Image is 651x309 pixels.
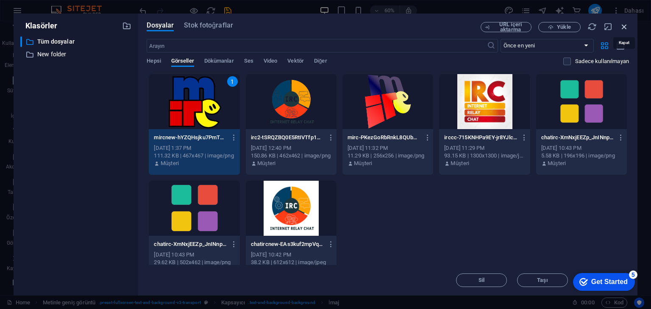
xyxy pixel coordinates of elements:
[154,144,234,152] div: [DATE] 1:37 PM
[456,273,507,287] button: Sil
[287,56,304,68] span: Vektör
[147,20,174,30] span: Dosyalar
[444,134,517,141] p: irccc-715KNHPa9EY-jr8YJlclOw.jpg
[557,25,570,30] span: Yükle
[251,144,331,152] div: [DATE] 12:40 PM
[348,152,428,160] div: 11.29 KB | 256x256 | image/png
[20,36,22,47] div: ​
[587,22,597,31] i: Yeniden Yükle
[251,251,331,259] div: [DATE] 10:42 PM
[7,4,69,22] div: Get Started 5 items remaining, 0% complete
[63,2,71,10] div: 5
[604,22,613,31] i: Küçült
[204,56,234,68] span: Dökümanlar
[147,56,161,68] span: Hepsi
[541,134,614,141] p: chatirc-XmNxjEEZp_JnINnpbiISCg-kmJpTko98if3siVtLtr1hw.png
[37,37,116,47] p: Tüm dosyalar
[538,22,581,32] button: Yükle
[451,160,469,167] p: Müşteri
[314,56,327,68] span: Diğer
[37,50,116,59] p: New folder
[20,49,131,60] div: New folder
[251,152,331,160] div: 150.86 KB | 462x462 | image/png
[161,160,179,167] p: Müşteri
[541,152,622,160] div: 5.58 KB | 196x196 | image/png
[154,240,227,248] p: chatirc-XmNxjEEZp_JnINnpbiISCg.png
[444,144,525,152] div: [DATE] 11:29 PM
[444,152,525,160] div: 93.15 KB | 1300x1300 | image/jpeg
[154,259,234,266] div: 29.62 KB | 502x462 | image/png
[548,160,566,167] p: Müşteri
[541,144,622,152] div: [DATE] 10:43 PM
[25,9,61,17] div: Get Started
[227,76,238,87] div: 1
[481,22,531,32] button: URL içeri aktarma
[493,22,528,32] span: URL içeri aktarma
[251,134,324,141] p: irc2-tSRQZBQ0E5RtIVTfp1MktA.png
[575,58,629,65] p: Sadece web sitesinde kullanılmayan dosyaları görüntüleyin. Bu oturum sırasında eklenen dosyalar h...
[251,240,324,248] p: chatircnew-EAs3kuf2mpVqnVO0mogX4A.jpg
[122,21,131,30] i: Yeni klasör oluştur
[517,273,568,287] button: Taşı
[264,56,277,68] span: Video
[244,56,253,68] span: Ses
[147,39,487,52] input: Arayın
[251,259,331,266] div: 38.2 KB | 612x612 | image/jpeg
[184,20,233,30] span: Stok fotoğraflar
[257,160,275,167] p: Müşteri
[171,56,194,68] span: Görseller
[154,152,234,160] div: 111.32 KB | 467x467 | image/png
[479,278,484,283] span: Sil
[348,144,428,152] div: [DATE] 11:32 PM
[537,278,548,283] span: Taşı
[348,134,420,141] p: mirc-PKezGoRbRnkL8QUbC6JGKw.png
[154,134,227,141] p: mircnew-hYZQHsjku7PmT7l3dcg7pQ.png
[154,251,234,259] div: [DATE] 10:43 PM
[20,20,57,31] p: Klasörler
[354,160,372,167] p: Müşteri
